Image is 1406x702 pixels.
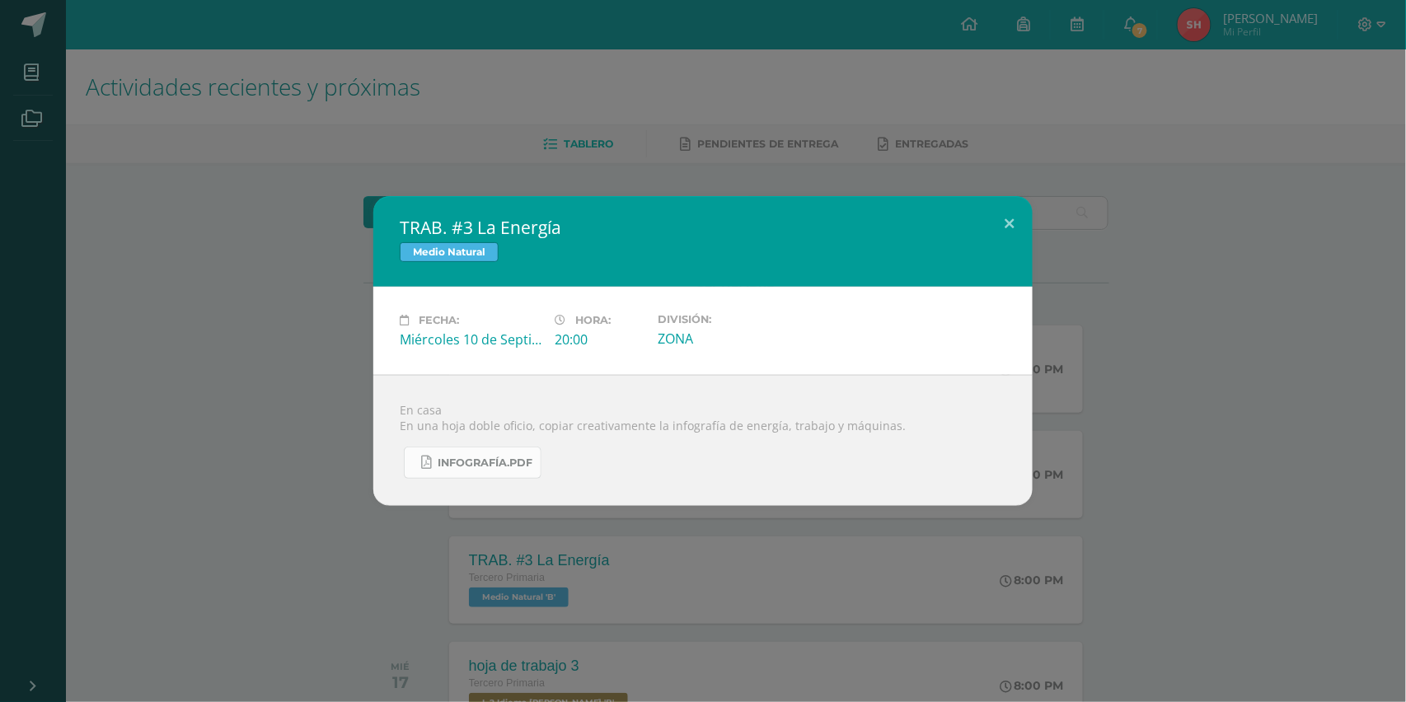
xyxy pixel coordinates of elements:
[400,330,541,349] div: Miércoles 10 de Septiembre
[400,242,499,262] span: Medio Natural
[404,447,541,479] a: Infografía.pdf
[400,216,1006,239] h2: TRAB. #3 La Energía
[658,313,799,325] label: División:
[658,330,799,348] div: ZONA
[373,375,1033,506] div: En casa En una hoja doble oficio, copiar creativamente la infografía de energía, trabajo y máquinas.
[575,314,611,326] span: Hora:
[419,314,459,326] span: Fecha:
[555,330,644,349] div: 20:00
[438,456,532,470] span: Infografía.pdf
[986,196,1033,252] button: Close (Esc)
